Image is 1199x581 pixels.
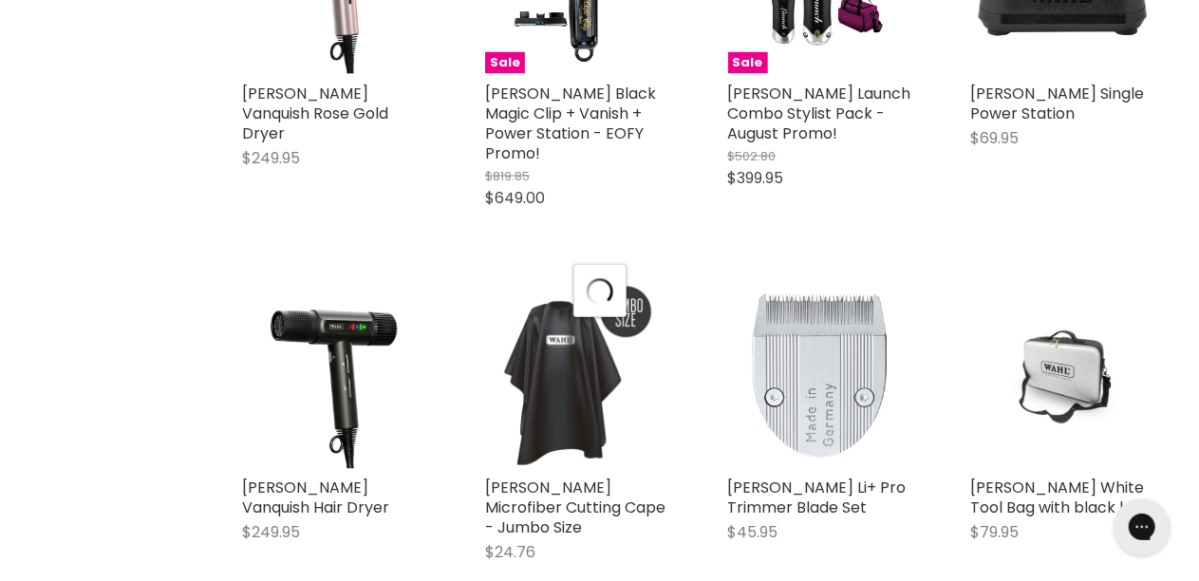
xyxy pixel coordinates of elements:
span: $45.95 [728,522,778,544]
a: [PERSON_NAME] Microfiber Cutting Cape - Jumbo Size [485,478,665,539]
span: $399.95 [728,167,784,189]
span: $249.95 [242,147,300,169]
a: [PERSON_NAME] Single Power Station [970,83,1144,124]
img: Wahl Microfiber Cutting Cape - Jumbo Size [485,283,671,469]
span: $502.80 [728,147,777,165]
a: [PERSON_NAME] Vanquish Hair Dryer [242,478,389,519]
a: [PERSON_NAME] Vanquish Rose Gold Dryer [242,83,388,144]
a: [PERSON_NAME] Launch Combo Stylist Pack - August Promo! [728,83,911,144]
a: [PERSON_NAME] Black Magic Clip + Vanish + Power Station - EOFY Promo! [485,83,656,164]
span: Sale [485,52,525,74]
img: Wahl White Tool Bag with black logo [970,314,1156,439]
iframe: Gorgias live chat messenger [1104,492,1180,562]
span: Sale [728,52,768,74]
span: $79.95 [970,522,1019,544]
a: Wahl White Tool Bag with black logo [970,283,1156,469]
span: $249.95 [242,522,300,544]
span: $24.76 [485,542,535,564]
a: [PERSON_NAME] Li+ Pro Trimmer Blade Set [728,478,907,519]
span: $69.95 [970,127,1019,149]
img: Wahl Li+ Pro Trimmer Blade Set [728,283,914,469]
a: [PERSON_NAME] White Tool Bag with black logo [970,478,1152,519]
span: $649.00 [485,187,545,209]
span: $819.85 [485,167,530,185]
img: Wahl Vanquish Hair Dryer [242,283,428,469]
